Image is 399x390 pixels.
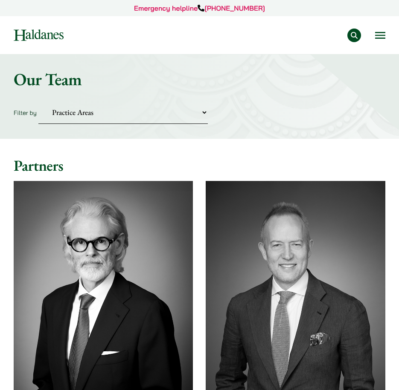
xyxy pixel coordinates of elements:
[14,29,64,41] img: Logo of Haldanes
[375,32,385,39] button: Open menu
[134,4,265,12] a: Emergency helpline[PHONE_NUMBER]
[347,29,361,42] button: Search
[14,69,385,89] h1: Our Team
[14,157,385,175] h2: Partners
[14,109,37,117] label: Filter by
